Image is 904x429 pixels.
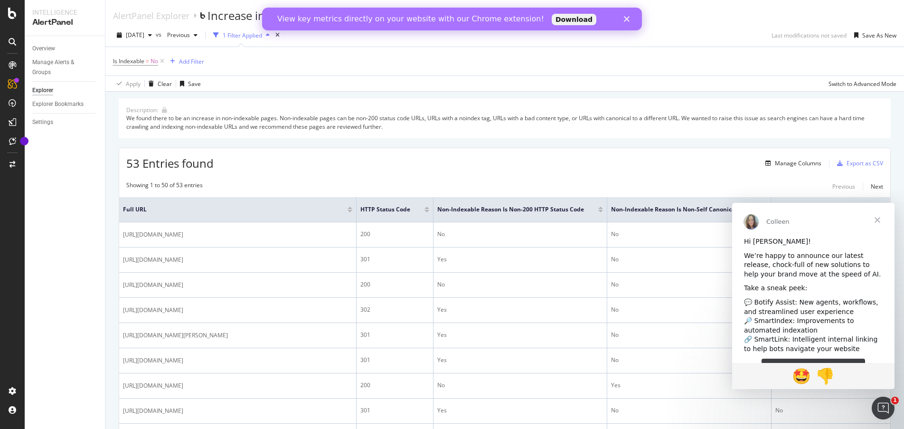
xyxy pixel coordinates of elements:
[832,181,855,192] button: Previous
[611,331,767,339] div: No
[437,305,603,314] div: Yes
[262,8,642,30] iframe: Intercom live chat bannière
[188,80,201,88] div: Save
[611,205,748,214] span: Non-Indexable Reason is Non-Self Canonical Tag
[611,406,767,415] div: No
[126,106,158,114] div: Description:
[32,86,53,95] div: Explorer
[123,356,183,365] span: [URL][DOMAIN_NAME]
[437,230,603,238] div: No
[772,31,847,39] div: Last modifications not saved
[437,381,603,390] div: No
[126,181,203,192] div: Showing 1 to 50 of 53 entries
[872,397,895,419] iframe: Intercom live chat
[437,356,603,364] div: Yes
[611,280,767,289] div: No
[163,31,190,39] span: Previous
[611,255,767,264] div: No
[829,80,896,88] div: Switch to Advanced Mode
[113,76,141,91] button: Apply
[123,381,183,391] span: [URL][DOMAIN_NAME]
[847,159,883,167] div: Export as CSV
[437,406,603,415] div: Yes
[126,31,144,39] span: 2025 Oct. 11th
[166,56,204,67] button: Add Filter
[113,10,189,21] a: AlertPanel Explorer
[360,230,429,238] div: 200
[360,205,410,214] span: HTTP Status Code
[871,182,883,191] div: Next
[32,57,89,77] div: Manage Alerts & Groups
[360,255,429,264] div: 301
[32,99,84,109] div: Explorer Bookmarks
[762,158,821,169] button: Manage Columns
[123,255,183,265] span: [URL][DOMAIN_NAME]
[891,397,899,404] span: 1
[437,205,584,214] span: Non-Indexable Reason is Non-200 HTTP Status Code
[123,205,333,214] span: Full URL
[32,8,97,17] div: Intelligence
[123,406,183,416] span: [URL][DOMAIN_NAME]
[32,86,98,95] a: Explorer
[123,230,183,239] span: [URL][DOMAIN_NAME]
[146,57,149,65] span: =
[360,280,429,289] div: 200
[360,305,429,314] div: 302
[123,280,183,290] span: [URL][DOMAIN_NAME]
[437,331,603,339] div: Yes
[32,99,98,109] a: Explorer Bookmarks
[158,80,172,88] div: Clear
[775,159,821,167] div: Manage Columns
[32,57,98,77] a: Manage Alerts & Groups
[223,31,262,39] div: 1 Filter Applied
[862,31,896,39] div: Save As New
[32,44,55,54] div: Overview
[360,331,429,339] div: 301
[611,356,767,364] div: No
[32,117,98,127] a: Settings
[437,255,603,264] div: Yes
[126,155,214,171] span: 53 Entries found
[833,156,883,171] button: Export as CSV
[611,381,767,390] div: Yes
[825,76,896,91] button: Switch to Advanced Mode
[611,230,767,238] div: No
[113,57,144,65] span: Is Indexable
[163,28,201,43] button: Previous
[123,305,183,315] span: [URL][DOMAIN_NAME]
[179,57,204,66] div: Add Filter
[611,305,767,314] div: No
[207,8,379,24] div: Increase in Non-Indexable Pages
[850,28,896,43] button: Save As New
[176,76,201,91] button: Save
[273,30,282,40] div: times
[362,9,371,14] div: Fermer
[209,28,273,43] button: 1 Filter Applied
[360,356,429,364] div: 301
[32,117,53,127] div: Settings
[20,137,28,145] div: Tooltip anchor
[437,280,603,289] div: No
[360,381,429,390] div: 200
[113,28,156,43] button: [DATE]
[32,44,98,54] a: Overview
[145,76,172,91] button: Clear
[151,55,158,68] span: No
[126,80,141,88] div: Apply
[156,30,163,38] span: vs
[123,331,228,340] span: [URL][DOMAIN_NAME][PERSON_NAME]
[871,181,883,192] button: Next
[126,114,883,130] div: We found there to be an increase in non-indexable pages. Non-indexable pages can be non-200 statu...
[360,406,429,415] div: 301
[732,203,895,389] iframe: Intercom live chat message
